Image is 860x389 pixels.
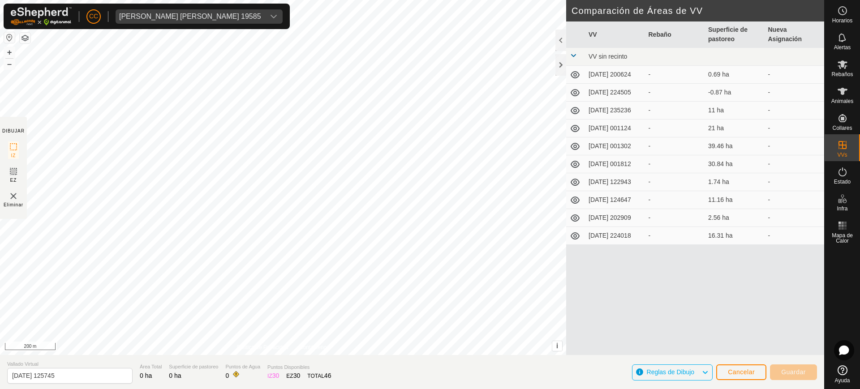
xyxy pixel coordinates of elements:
[765,191,825,209] td: -
[832,18,852,23] span: Horarios
[705,21,765,48] th: Superficie de pastoreo
[585,173,645,191] td: [DATE] 122943
[765,21,825,48] th: Nueva Asignación
[237,343,288,351] a: Política de Privacidad
[765,84,825,102] td: -
[645,21,705,48] th: Rebaño
[572,5,824,16] h2: Comparación de Áreas de VV
[649,177,701,187] div: -
[705,66,765,84] td: 0.69 ha
[649,70,701,79] div: -
[649,195,701,205] div: -
[89,12,98,21] span: CC
[765,120,825,137] td: -
[837,152,847,158] span: VVs
[7,360,133,368] span: Vallado Virtual
[781,368,806,376] span: Guardar
[834,179,851,184] span: Estado
[837,206,847,211] span: Infra
[765,155,825,173] td: -
[556,342,558,350] span: i
[585,227,645,245] td: [DATE] 224018
[705,191,765,209] td: 11.16 ha
[267,363,331,371] span: Puntos Disponibles
[11,152,16,159] span: IZ
[585,155,645,173] td: [DATE] 001812
[20,33,30,43] button: Capas del Mapa
[831,98,853,104] span: Animales
[119,13,261,20] div: [PERSON_NAME] [PERSON_NAME] 19585
[705,173,765,191] td: 1.74 ha
[834,45,851,50] span: Alertas
[705,227,765,245] td: 16.31 ha
[825,362,860,387] a: Ayuda
[589,53,627,60] span: VV sin recinto
[8,191,19,201] img: VV
[299,343,329,351] a: Contáctenos
[765,66,825,84] td: -
[4,59,15,69] button: –
[307,371,331,380] div: TOTAL
[831,72,853,77] span: Rebaños
[585,120,645,137] td: [DATE] 001124
[705,84,765,102] td: -0.87 ha
[140,363,162,371] span: Área Total
[705,155,765,173] td: 30.84 ha
[832,125,852,131] span: Collares
[552,341,562,351] button: i
[835,378,850,383] span: Ayuda
[169,363,218,371] span: Superficie de pastoreo
[585,137,645,155] td: [DATE] 001302
[705,209,765,227] td: 2.56 ha
[265,9,283,24] div: dropdown trigger
[649,159,701,169] div: -
[705,137,765,155] td: 39.46 ha
[585,191,645,209] td: [DATE] 124647
[647,368,695,376] span: Reglas de Dibujo
[649,124,701,133] div: -
[585,84,645,102] td: [DATE] 224505
[765,227,825,245] td: -
[11,7,72,26] img: Logo Gallagher
[4,201,23,208] span: Eliminar
[225,372,229,379] span: 0
[140,372,152,379] span: 0 ha
[272,372,279,379] span: 30
[705,102,765,120] td: 11 ha
[585,21,645,48] th: VV
[765,137,825,155] td: -
[705,120,765,137] td: 21 ha
[116,9,265,24] span: Diego Aparicio Merino 19585
[10,177,17,184] span: EZ
[770,364,817,380] button: Guardar
[4,32,15,43] button: Restablecer Mapa
[716,364,766,380] button: Cancelar
[649,106,701,115] div: -
[765,209,825,227] td: -
[2,128,25,134] div: DIBUJAR
[649,141,701,151] div: -
[267,371,279,380] div: IZ
[4,47,15,58] button: +
[286,371,300,380] div: EZ
[649,88,701,97] div: -
[649,231,701,240] div: -
[324,372,331,379] span: 46
[585,102,645,120] td: [DATE] 235236
[827,233,858,244] span: Mapa de Calor
[293,372,301,379] span: 30
[765,173,825,191] td: -
[765,102,825,120] td: -
[169,372,181,379] span: 0 ha
[728,368,755,376] span: Cancelar
[225,363,260,371] span: Puntos de Agua
[585,66,645,84] td: [DATE] 200624
[649,213,701,222] div: -
[585,209,645,227] td: [DATE] 202909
